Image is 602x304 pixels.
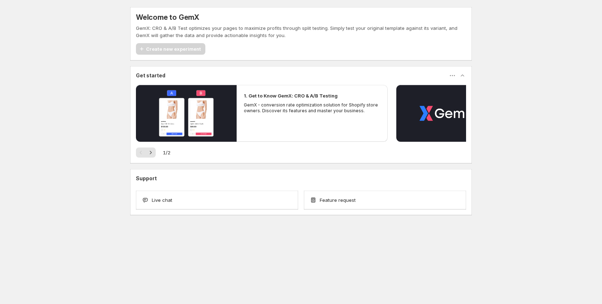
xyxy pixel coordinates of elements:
h2: 1. Get to Know GemX: CRO & A/B Testing [244,92,338,99]
p: GemX: CRO & A/B Test optimizes your pages to maximize profits through split testing. Simply test ... [136,24,466,39]
h3: Get started [136,72,165,79]
h3: Support [136,175,157,182]
span: Live chat [152,196,172,204]
h5: Welcome to GemX [136,13,199,22]
p: GemX - conversion rate optimization solution for Shopify store owners. Discover its features and ... [244,102,380,114]
span: Feature request [320,196,356,204]
span: 1 / 2 [163,149,170,156]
